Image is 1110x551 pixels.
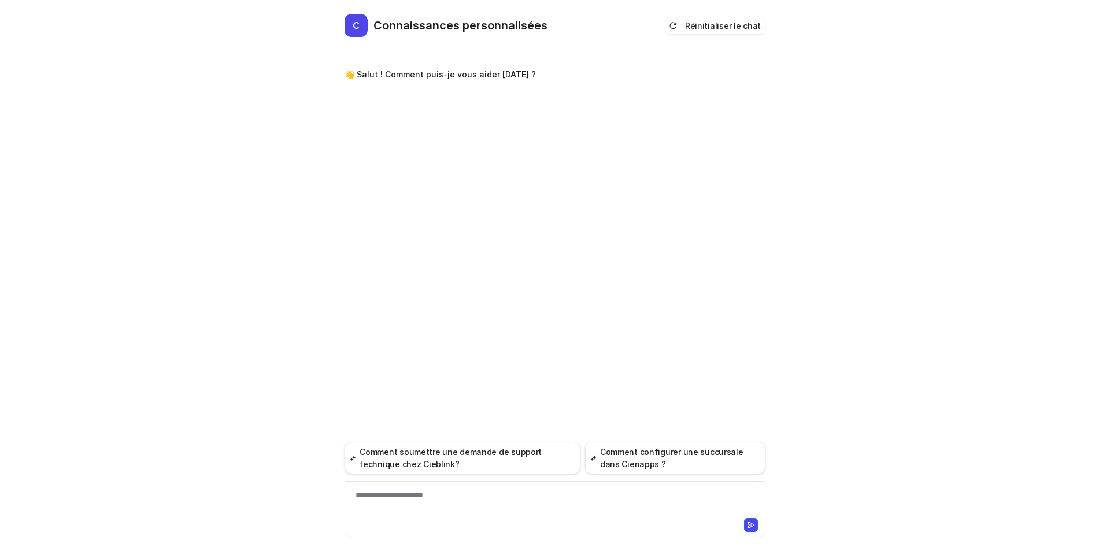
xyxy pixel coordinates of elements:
[665,17,765,34] button: Réinitialiser le chat
[345,69,536,79] font: 👋 Salut ! Comment puis-je vous aider [DATE] ?
[585,442,765,474] button: Comment configurer une succursale dans Cienapps ?
[360,447,542,469] font: Comment soumettre une demande de support technique chez Cieblink?
[685,21,761,31] font: Réinitialiser le chat
[353,20,360,31] font: C
[345,442,580,474] button: Comment soumettre une demande de support technique chez Cieblink?
[600,447,743,469] font: Comment configurer une succursale dans Cienapps ?
[373,19,547,32] font: Connaissances personnalisées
